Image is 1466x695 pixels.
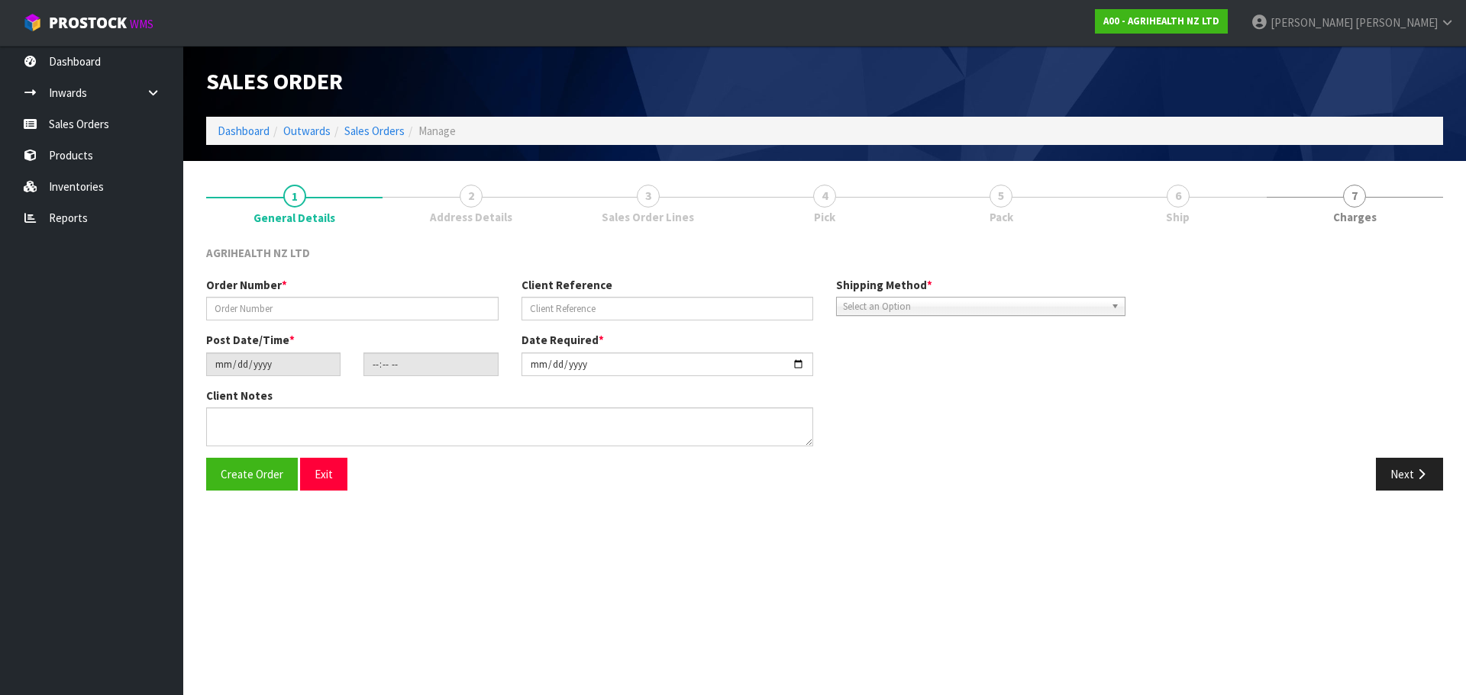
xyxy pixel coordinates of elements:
[206,332,295,348] label: Post Date/Time
[1271,15,1353,30] span: [PERSON_NAME]
[206,458,298,491] button: Create Order
[814,209,835,225] span: Pick
[1343,185,1366,208] span: 7
[1355,15,1438,30] span: [PERSON_NAME]
[300,458,347,491] button: Exit
[221,467,283,481] span: Create Order
[344,124,405,138] a: Sales Orders
[206,277,287,293] label: Order Number
[637,185,660,208] span: 3
[206,297,499,320] input: Order Number
[1376,458,1443,491] button: Next
[602,209,694,225] span: Sales Order Lines
[836,277,932,293] label: Shipping Method
[460,185,483,208] span: 2
[990,185,1012,208] span: 5
[283,185,306,208] span: 1
[206,233,1443,502] span: General Details
[23,13,42,32] img: cube-alt.png
[521,277,612,293] label: Client Reference
[206,388,273,404] label: Client Notes
[813,185,836,208] span: 4
[843,298,1105,316] span: Select an Option
[1333,209,1377,225] span: Charges
[521,297,814,320] input: Client Reference
[1167,185,1190,208] span: 6
[130,17,153,31] small: WMS
[1103,14,1219,27] strong: A00 - AGRIHEALTH NZ LTD
[430,209,512,225] span: Address Details
[283,124,331,138] a: Outwards
[990,209,1013,225] span: Pack
[49,13,127,33] span: ProStock
[206,66,343,95] span: Sales Order
[1166,209,1190,225] span: Ship
[218,124,270,138] a: Dashboard
[253,210,335,226] span: General Details
[521,332,604,348] label: Date Required
[418,124,456,138] span: Manage
[206,246,310,260] span: AGRIHEALTH NZ LTD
